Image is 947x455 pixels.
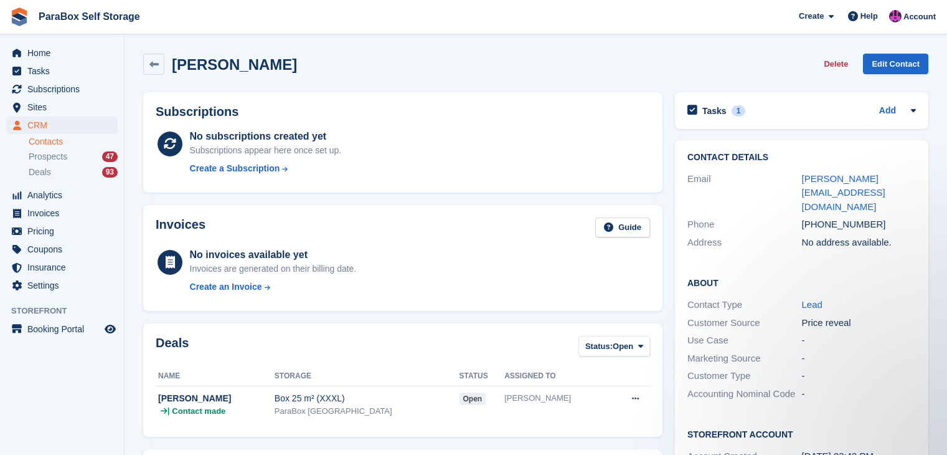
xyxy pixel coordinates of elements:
a: Lead [802,299,822,310]
a: menu [6,259,118,276]
span: Coupons [27,241,102,258]
span: Contact made [172,405,225,418]
span: Booking Portal [27,320,102,338]
a: menu [6,117,118,134]
button: Delete [819,54,853,74]
a: menu [6,80,118,98]
a: Deals 93 [29,166,118,179]
div: Customer Type [687,369,802,383]
h2: Tasks [702,105,727,117]
div: [PERSON_NAME] [504,392,609,405]
div: [PERSON_NAME] [158,392,275,405]
a: Preview store [103,322,118,337]
h2: Deals [156,336,189,359]
span: Tasks [27,62,102,80]
div: [PHONE_NUMBER] [802,218,916,232]
a: menu [6,44,118,62]
h2: Invoices [156,218,205,238]
span: Home [27,44,102,62]
span: Analytics [27,186,102,204]
a: Guide [595,218,650,238]
a: Contacts [29,136,118,148]
div: Customer Source [687,316,802,330]
div: No invoices available yet [190,247,357,262]
div: - [802,352,916,366]
div: - [802,333,916,348]
span: Settings [27,277,102,294]
a: menu [6,277,118,294]
div: Subscriptions appear here once set up. [190,144,342,157]
div: No subscriptions created yet [190,129,342,144]
span: Prospects [29,151,67,163]
span: open [459,393,486,405]
a: menu [6,186,118,204]
a: Prospects 47 [29,150,118,163]
div: Box 25 m² (XXXL) [275,392,459,405]
a: [PERSON_NAME][EMAIL_ADDRESS][DOMAIN_NAME] [802,173,885,212]
div: Invoices are generated on their billing date. [190,262,357,275]
span: Invoices [27,204,102,222]
div: - [802,369,916,383]
span: Account [903,11,936,23]
span: CRM [27,117,102,134]
span: Create [799,10,824,22]
a: menu [6,223,118,240]
span: Open [613,340,633,353]
div: 93 [102,167,118,178]
a: menu [6,98,118,116]
div: ParaBox [GEOGRAPHIC_DATA] [275,405,459,418]
span: Deals [29,166,51,178]
a: Edit Contact [863,54,928,74]
div: Contact Type [687,298,802,312]
div: No address available. [802,236,916,250]
button: Status: Open [578,336,650,357]
a: Create an Invoice [190,280,357,294]
img: Paul Wolfson [889,10,902,22]
div: Use Case [687,333,802,348]
a: menu [6,241,118,258]
span: Status: [585,340,613,353]
th: Storage [275,366,459,386]
th: Assigned to [504,366,609,386]
div: - [802,387,916,401]
span: | [167,405,169,418]
a: menu [6,320,118,338]
h2: Subscriptions [156,105,650,119]
div: Marketing Source [687,352,802,366]
a: Add [879,104,896,118]
div: Phone [687,218,802,232]
div: Create a Subscription [190,162,280,175]
div: Email [687,172,802,214]
img: stora-icon-8386f47178a22dfd0bd8f6a31ec36ba5ce8667c1dd55bd0f319d3a0aa187defe.svg [10,7,29,26]
div: Price reveal [802,316,916,330]
th: Name [156,366,275,386]
span: Storefront [11,305,124,317]
h2: Storefront Account [687,428,916,440]
a: menu [6,204,118,222]
span: Pricing [27,223,102,240]
span: Help [860,10,878,22]
span: Insurance [27,259,102,276]
div: 1 [732,105,746,117]
h2: [PERSON_NAME] [172,56,297,73]
span: Sites [27,98,102,116]
div: Address [687,236,802,250]
span: Subscriptions [27,80,102,98]
h2: Contact Details [687,153,916,163]
div: Accounting Nominal Code [687,387,802,401]
a: Create a Subscription [190,162,342,175]
th: Status [459,366,505,386]
a: ParaBox Self Storage [34,6,145,27]
div: 47 [102,151,118,162]
div: Create an Invoice [190,280,262,294]
h2: About [687,276,916,289]
a: menu [6,62,118,80]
